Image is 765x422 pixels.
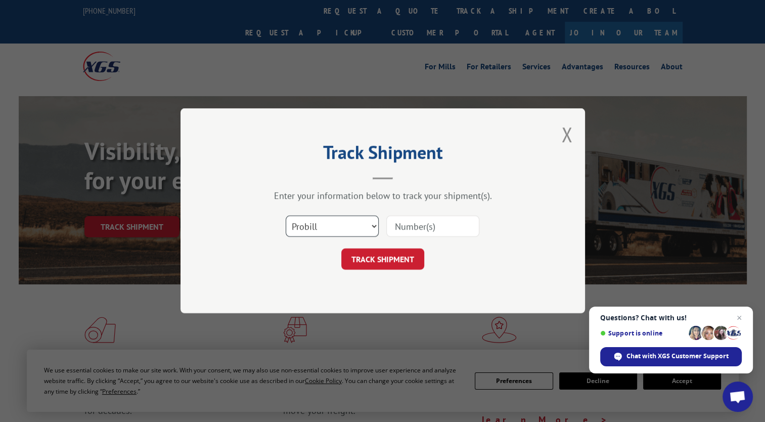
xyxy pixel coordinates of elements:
[561,121,572,148] button: Close modal
[723,382,753,412] a: Open chat
[386,216,479,237] input: Number(s)
[600,347,742,366] span: Chat with XGS Customer Support
[626,352,729,361] span: Chat with XGS Customer Support
[341,249,424,270] button: TRACK SHIPMENT
[231,145,534,164] h2: Track Shipment
[600,329,685,337] span: Support is online
[231,190,534,202] div: Enter your information below to track your shipment(s).
[600,314,742,322] span: Questions? Chat with us!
